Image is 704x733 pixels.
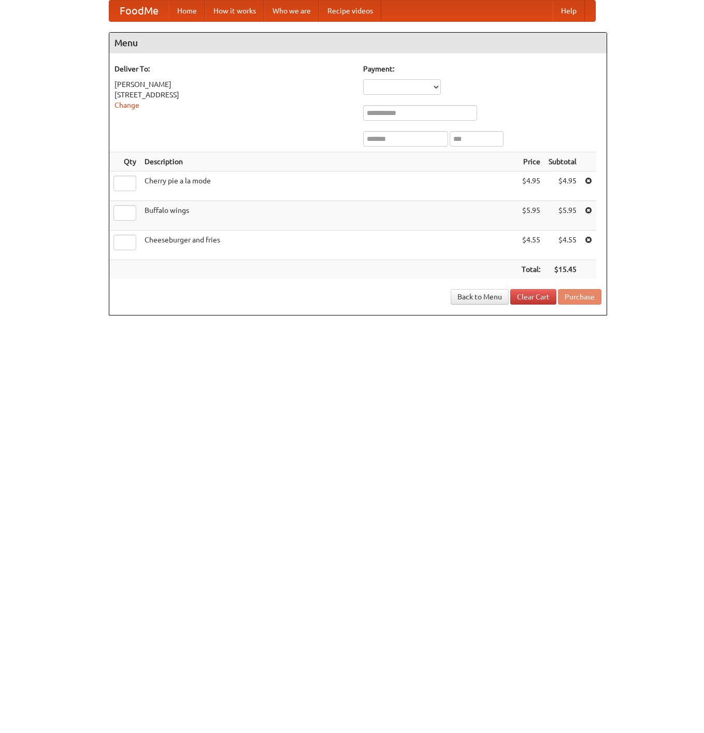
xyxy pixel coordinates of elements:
th: Subtotal [544,152,581,171]
h5: Deliver To: [114,64,353,74]
div: [PERSON_NAME] [114,79,353,90]
td: $4.55 [544,231,581,260]
a: Who we are [264,1,319,21]
button: Purchase [558,289,601,305]
h4: Menu [109,33,607,53]
a: Change [114,101,139,109]
th: Description [140,152,518,171]
div: [STREET_ADDRESS] [114,90,353,100]
td: Cheeseburger and fries [140,231,518,260]
h5: Payment: [363,64,601,74]
th: Price [518,152,544,171]
td: $4.95 [518,171,544,201]
td: $5.95 [518,201,544,231]
a: Help [553,1,585,21]
a: Home [169,1,205,21]
td: $5.95 [544,201,581,231]
a: Recipe videos [319,1,381,21]
th: Qty [109,152,140,171]
td: Buffalo wings [140,201,518,231]
td: Cherry pie a la mode [140,171,518,201]
a: How it works [205,1,264,21]
a: Clear Cart [510,289,556,305]
a: FoodMe [109,1,169,21]
a: Back to Menu [451,289,509,305]
td: $4.55 [518,231,544,260]
th: Total: [518,260,544,279]
th: $15.45 [544,260,581,279]
td: $4.95 [544,171,581,201]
